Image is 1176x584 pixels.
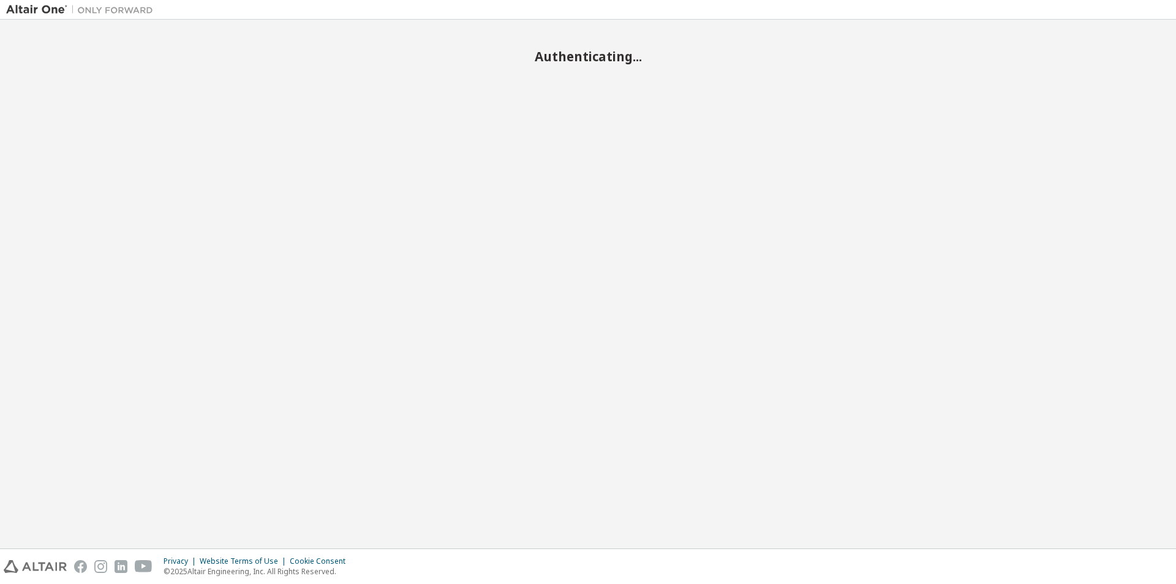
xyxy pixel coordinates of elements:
[115,560,127,573] img: linkedin.svg
[164,566,353,577] p: © 2025 Altair Engineering, Inc. All Rights Reserved.
[74,560,87,573] img: facebook.svg
[6,48,1170,64] h2: Authenticating...
[135,560,153,573] img: youtube.svg
[200,556,290,566] div: Website Terms of Use
[94,560,107,573] img: instagram.svg
[4,560,67,573] img: altair_logo.svg
[164,556,200,566] div: Privacy
[290,556,353,566] div: Cookie Consent
[6,4,159,16] img: Altair One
